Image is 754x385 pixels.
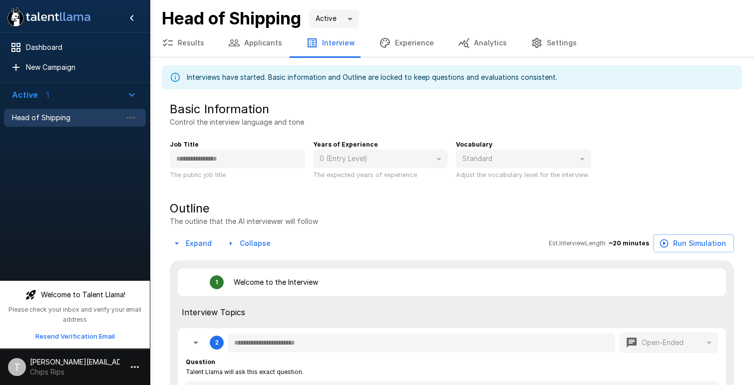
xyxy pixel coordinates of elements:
button: Settings [519,29,589,57]
span: Est. Interview Length: [549,238,607,248]
b: Question [186,358,215,366]
b: ~ 20 minutes [609,239,649,247]
b: Vocabulary [456,141,492,148]
button: Analytics [446,29,519,57]
button: Expand [170,234,216,253]
h5: Basic Information [170,101,269,117]
div: Standard [456,150,591,169]
b: Head of Shipping [162,8,301,28]
b: Years of Experience [313,141,378,148]
h5: Outline [170,200,318,216]
span: Talent Llama will ask this exact question. [186,367,304,377]
span: Interview Topics [182,306,722,318]
p: The outline that the AI interviewer will follow [170,216,318,226]
button: Applicants [216,29,294,57]
p: The expected years of experience [313,170,448,180]
p: Adjust the vocabulary level for the interview [456,170,591,180]
div: Interviews have started. Basic information and Outline are locked to keep questions and evaluatio... [187,68,557,86]
p: Control the interview language and tone [170,117,304,127]
p: Welcome to the Interview [234,277,318,287]
button: Interview [294,29,367,57]
div: 1 [215,279,219,286]
p: Open-Ended [642,338,684,348]
div: Active [309,9,359,28]
button: Run Simulation [653,234,734,253]
p: The public job title [170,170,305,180]
div: 0 (Entry Level) [313,150,448,169]
button: Collapse [224,234,275,253]
button: Experience [367,29,446,57]
button: Results [150,29,216,57]
div: 2 [215,339,219,346]
b: Job Title [170,141,199,148]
